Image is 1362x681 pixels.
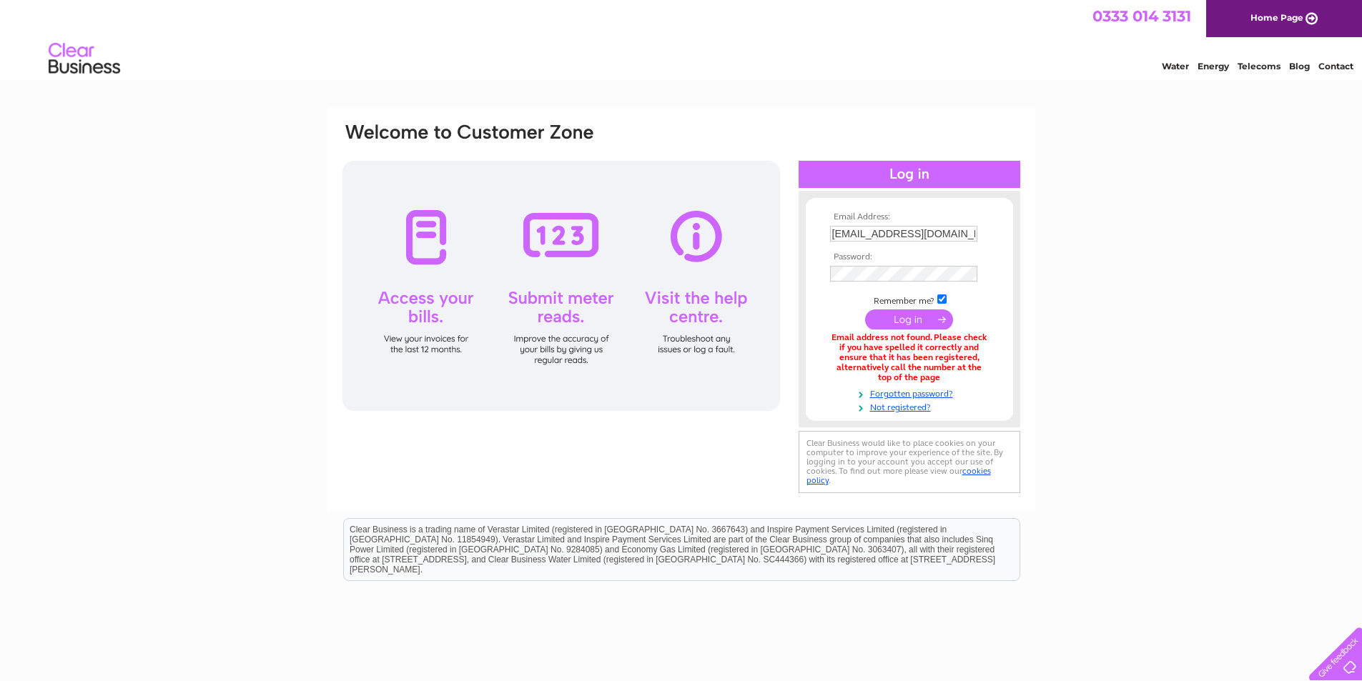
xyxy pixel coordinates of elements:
a: Water [1162,61,1189,71]
th: Email Address: [826,212,992,222]
a: 0333 014 3131 [1092,7,1191,25]
a: Not registered? [830,399,992,413]
div: Clear Business is a trading name of Verastar Limited (registered in [GEOGRAPHIC_DATA] No. 3667643... [344,8,1020,69]
a: Blog [1289,61,1310,71]
th: Password: [826,252,992,262]
a: Forgotten password? [830,386,992,399]
td: Remember me? [826,292,992,307]
img: logo.png [48,37,121,81]
input: Submit [865,309,953,329]
div: Email address not found. Please check if you have spelled it correctly and ensure that it has bee... [830,333,989,382]
a: Telecoms [1238,61,1280,71]
div: Clear Business would like to place cookies on your computer to improve your experience of the sit... [799,431,1020,493]
a: Contact [1318,61,1353,71]
a: cookies policy [806,466,991,485]
a: Energy [1198,61,1229,71]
